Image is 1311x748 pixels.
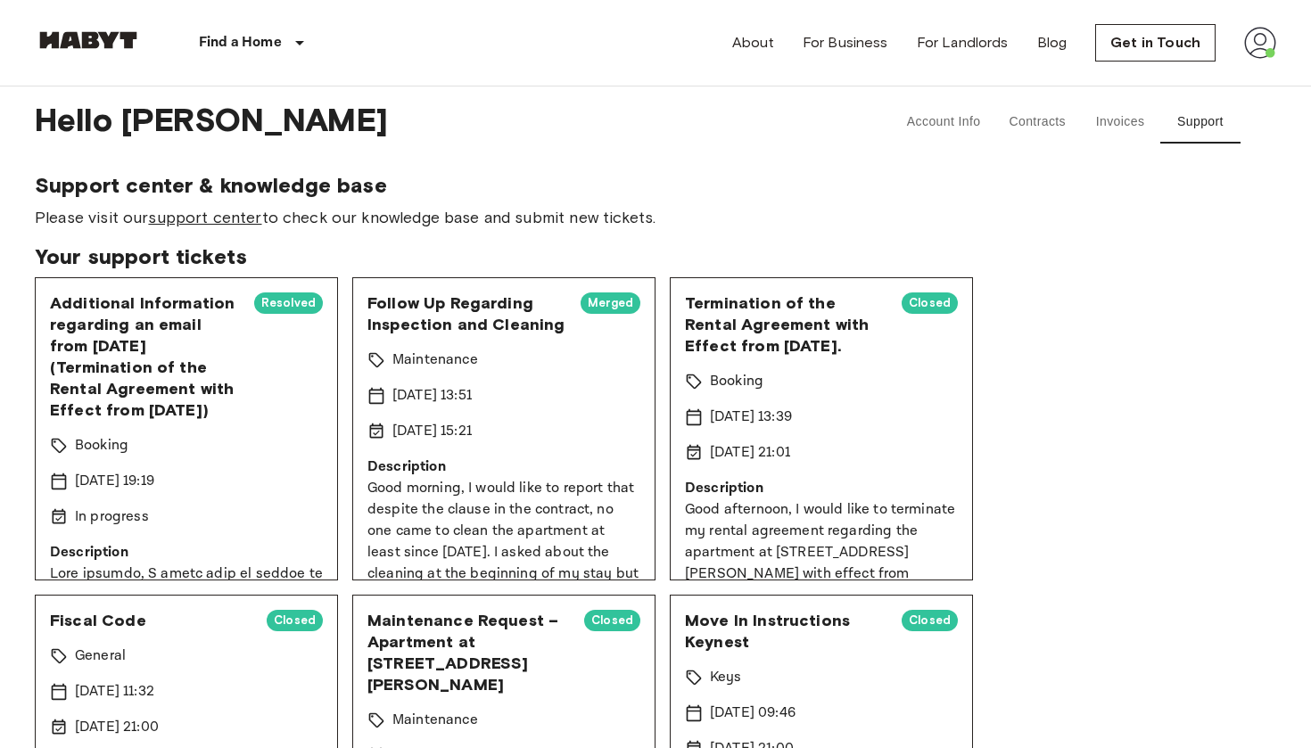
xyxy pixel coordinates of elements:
[254,294,323,312] span: Resolved
[732,32,774,53] a: About
[917,32,1009,53] a: For Landlords
[367,610,570,695] span: Maintenance Request – Apartment at [STREET_ADDRESS][PERSON_NAME]
[893,101,995,144] button: Account Info
[367,456,640,478] p: Description
[902,612,958,629] span: Closed
[392,421,472,442] p: [DATE] 15:21
[148,208,261,227] a: support center
[75,506,149,528] p: In progress
[710,407,792,428] p: [DATE] 13:39
[75,681,154,703] p: [DATE] 11:32
[710,667,742,688] p: Keys
[392,710,478,731] p: Maintenance
[584,612,640,629] span: Closed
[710,442,790,464] p: [DATE] 21:01
[1160,101,1241,144] button: Support
[35,206,1276,229] span: Please visit our to check our knowledge base and submit new tickets.
[902,294,958,312] span: Closed
[392,349,478,371] p: Maintenance
[710,703,796,724] p: [DATE] 09:46
[75,435,128,456] p: Booking
[50,610,252,631] span: Fiscal Code
[75,645,126,667] p: General
[1037,32,1068,53] a: Blog
[685,610,887,653] span: Move In Instructions Keynest
[685,292,887,357] span: Termination of the Rental Agreement with Effect from [DATE].
[75,471,154,492] p: [DATE] 19:19
[35,31,142,49] img: Habyt
[685,478,958,499] p: Description
[1244,27,1276,59] img: avatar
[50,292,240,421] span: Additional Information regarding an email from [DATE] (Termination of the Rental Agreement with E...
[1095,24,1216,62] a: Get in Touch
[803,32,888,53] a: For Business
[581,294,640,312] span: Merged
[50,542,323,563] p: Description
[35,172,1276,199] span: Support center & knowledge base
[267,612,323,629] span: Closed
[392,385,472,407] p: [DATE] 13:51
[35,243,1276,270] span: Your support tickets
[35,101,843,144] span: Hello [PERSON_NAME]
[75,717,159,738] p: [DATE] 21:00
[199,32,282,53] p: Find a Home
[994,101,1080,144] button: Contracts
[1080,101,1160,144] button: Invoices
[710,371,763,392] p: Booking
[367,292,566,335] span: Follow Up Regarding Inspection and Cleaning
